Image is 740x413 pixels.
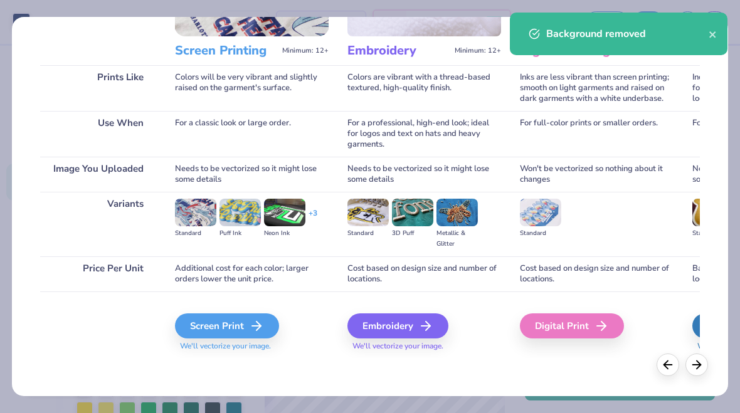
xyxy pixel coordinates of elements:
div: For a professional, high-end look; ideal for logos and text on hats and heavy garments. [347,111,501,157]
img: Standard [175,199,216,226]
div: Standard [347,228,389,239]
div: Needs to be vectorized so it might lose some details [175,157,329,192]
h3: Embroidery [347,43,450,59]
div: Price Per Unit [40,256,156,291]
img: Metallic & Glitter [436,199,478,226]
div: Standard [520,228,561,239]
div: 3D Puff [392,228,433,239]
div: Screen Print [175,313,279,338]
div: Inks are less vibrant than screen printing; smooth on light garments and raised on dark garments ... [520,65,674,111]
span: Minimum: 12+ [455,46,501,55]
div: Digital Print [520,313,624,338]
img: Standard [692,199,734,226]
div: Embroidery [347,313,448,338]
div: Prints Like [40,65,156,111]
div: Needs to be vectorized so it might lose some details [347,157,501,192]
div: Neon Ink [264,228,305,239]
div: For a classic look or large order. [175,111,329,157]
div: + 3 [309,208,317,229]
div: Cost based on design size and number of locations. [520,256,674,291]
div: Background removed [546,26,709,41]
div: For full-color prints or smaller orders. [520,111,674,157]
div: Standard [692,228,734,239]
span: We'll vectorize your image. [175,341,329,352]
div: Variants [40,192,156,256]
div: Metallic & Glitter [436,228,478,249]
div: Additional cost for each color; larger orders lower the unit price. [175,256,329,291]
div: Colors are vibrant with a thread-based textured, high-quality finish. [347,65,501,111]
div: Puff Ink [219,228,261,239]
span: Minimum: 12+ [282,46,329,55]
img: Standard [520,199,561,226]
img: Puff Ink [219,199,261,226]
img: Neon Ink [264,199,305,226]
h3: Screen Printing [175,43,277,59]
div: Image You Uploaded [40,157,156,192]
div: Standard [175,228,216,239]
img: Standard [347,199,389,226]
div: Use When [40,111,156,157]
div: Cost based on design size and number of locations. [347,256,501,291]
img: 3D Puff [392,199,433,226]
button: close [709,26,717,41]
div: Won't be vectorized so nothing about it changes [520,157,674,192]
span: We'll vectorize your image. [347,341,501,352]
div: Colors will be very vibrant and slightly raised on the garment's surface. [175,65,329,111]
